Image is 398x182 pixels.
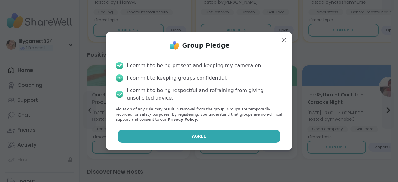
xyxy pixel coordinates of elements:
[127,62,262,69] div: I commit to being present and keeping my camera on.
[168,117,197,122] a: Privacy Policy
[127,74,228,82] div: I commit to keeping groups confidential.
[192,133,206,139] span: Agree
[118,130,280,143] button: Agree
[182,41,230,50] h1: Group Pledge
[116,107,282,122] p: Violation of any rule may result in removal from the group. Groups are temporarily recorded for s...
[127,87,282,102] div: I commit to being respectful and refraining from giving unsolicited advice.
[169,39,181,52] img: ShareWell Logo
